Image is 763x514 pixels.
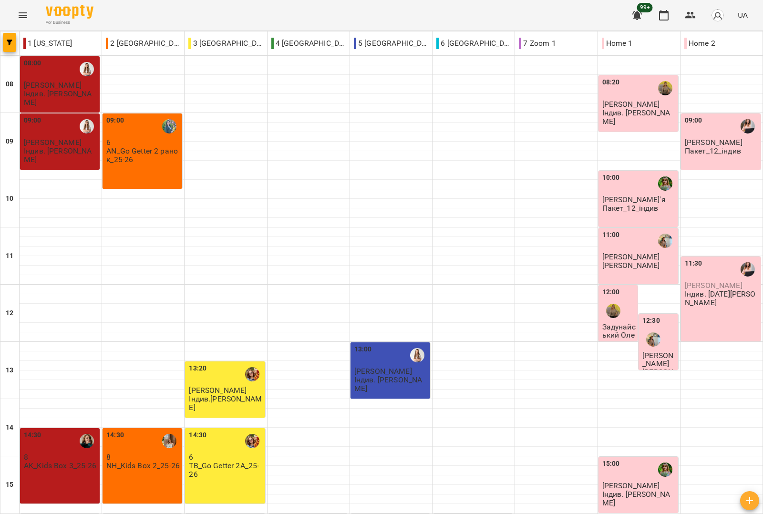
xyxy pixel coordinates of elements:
img: Коломієць Анастасія Володимирівна [80,434,94,448]
label: 09:00 [685,115,702,126]
p: 6 [106,138,180,146]
img: avatar_s.png [711,9,724,22]
p: 2 [GEOGRAPHIC_DATA] [106,38,180,49]
img: Шевчук Аліна Олегівна [646,332,660,347]
img: Михно Віта Олександрівна [80,119,94,134]
label: 08:00 [24,58,41,69]
label: 14:30 [106,430,124,441]
label: 09:00 [24,115,41,126]
img: Божко Тетяна Олексіївна [245,367,259,381]
span: UA [738,10,748,20]
img: Бринько Анастасія Сергіївна [606,304,620,318]
p: Індив. [PERSON_NAME] [602,490,676,507]
span: [PERSON_NAME] [354,367,412,376]
img: Дворова Ксенія Василівна [658,463,672,477]
span: 99+ [637,3,653,12]
label: 14:30 [24,430,41,441]
label: 15:00 [602,459,620,469]
p: Home 2 [684,38,715,49]
img: Божко Тетяна Олексіївна [245,434,259,448]
label: 09:00 [106,115,124,126]
p: TB_Go Getter 2A_25-26 [189,462,263,478]
p: Індив. [PERSON_NAME] [354,376,428,392]
p: 8 [106,453,180,461]
p: Індив.[PERSON_NAME] [189,395,263,411]
p: 1 [US_STATE] [23,38,72,49]
label: 11:30 [685,258,702,269]
p: Пакет_12_індив [685,147,741,155]
p: 4 [GEOGRAPHIC_DATA] [271,38,346,49]
p: Індив. [DATE][PERSON_NAME] [685,290,759,307]
span: [PERSON_NAME] [602,100,660,109]
img: Voopty Logo [46,5,93,19]
p: AK_Kids Box 3_25-26 [24,462,96,470]
span: [PERSON_NAME] [602,252,660,261]
button: UA [734,6,752,24]
h6: 08 [6,79,13,90]
img: Головко Наталія Олександрівна [162,434,176,448]
p: 7 Zoom 1 [519,38,556,49]
p: 8 [24,453,98,461]
label: 13:20 [189,363,206,374]
h6: 12 [6,308,13,319]
img: Нетеса Альона Станіславівна [162,119,176,134]
p: 5 [GEOGRAPHIC_DATA] [354,38,428,49]
span: [PERSON_NAME] [24,138,82,147]
label: 08:20 [602,77,620,88]
label: 14:30 [189,430,206,441]
h6: 14 [6,422,13,433]
img: Михно Віта Олександрівна [410,348,424,362]
img: Михно Віта Олександрівна [80,62,94,76]
span: [PERSON_NAME]'я [602,195,666,204]
span: [PERSON_NAME] [189,386,247,395]
h6: 11 [6,251,13,261]
span: For Business [46,20,93,26]
span: Задунайський Олександр [602,322,636,348]
p: AN_Go Getter 2 ранок_25-26 [106,147,180,164]
img: Дворова Ксенія Василівна [658,176,672,191]
p: 3 [GEOGRAPHIC_DATA] [188,38,263,49]
label: 12:30 [642,316,660,326]
p: [PERSON_NAME] [642,368,676,385]
span: [PERSON_NAME] [685,281,742,290]
img: Коляда Юлія Алішерівна [741,119,755,134]
h6: 10 [6,194,13,204]
span: [PERSON_NAME] [685,138,742,147]
p: NH_Kids Box 2_25-26 [106,462,180,470]
h6: 15 [6,480,13,490]
label: 10:00 [602,173,620,183]
p: 6 [GEOGRAPHIC_DATA] [436,38,511,49]
button: Створити урок [740,491,759,510]
p: 6 [189,453,263,461]
img: Коляда Юлія Алішерівна [741,262,755,277]
h6: 09 [6,136,13,147]
label: 11:00 [602,230,620,240]
p: Індив. [PERSON_NAME] [24,147,98,164]
p: Індив. [PERSON_NAME] [602,109,676,125]
p: Home 1 [602,38,633,49]
img: Шевчук Аліна Олегівна [658,234,672,248]
img: Бринько Анастасія Сергіївна [658,81,672,95]
button: Menu [11,4,34,27]
h6: 13 [6,365,13,376]
p: [PERSON_NAME] [602,261,660,269]
p: Індив. [PERSON_NAME] [24,90,98,106]
p: Пакет_12_індив [602,204,659,212]
span: [PERSON_NAME] [642,351,673,368]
